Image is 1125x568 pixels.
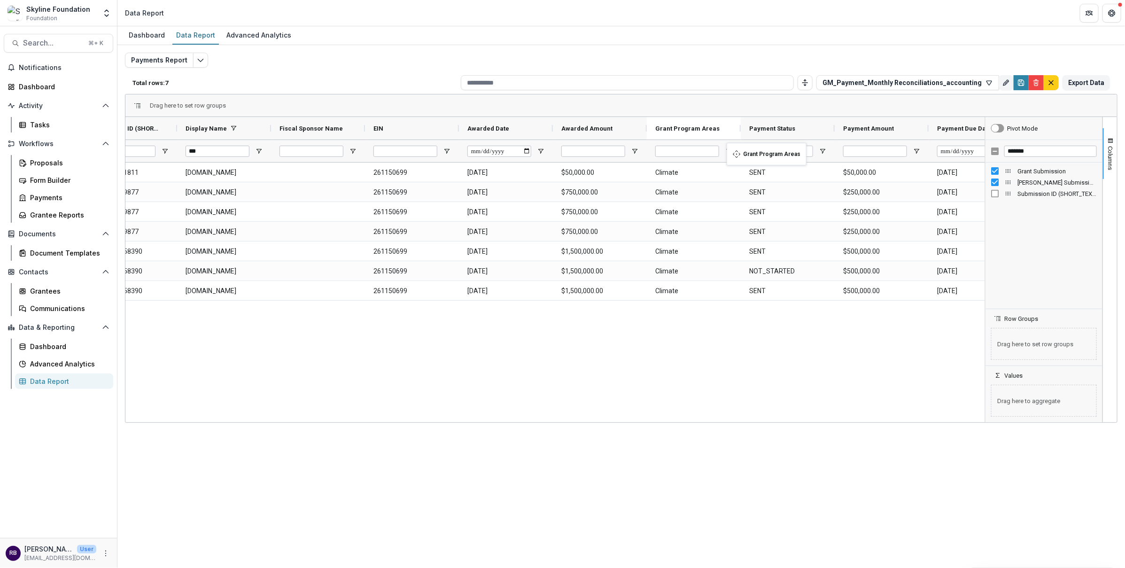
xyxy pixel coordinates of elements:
[30,210,106,220] div: Grantee Reports
[467,202,544,222] span: [DATE]
[15,283,113,299] a: Grantees
[23,39,83,47] span: Search...
[223,26,295,45] a: Advanced Analytics
[193,53,208,68] button: Edit selected report
[1029,75,1044,90] button: Delete
[991,385,1097,417] span: Drag here to aggregate
[30,175,106,185] div: Form Builder
[19,82,106,92] div: Dashboard
[4,136,113,151] button: Open Workflows
[749,163,826,182] span: SENT
[4,320,113,335] button: Open Data & Reporting
[1044,75,1059,90] button: default
[1004,146,1097,157] input: Filter Columns Input
[150,102,226,109] span: Drag here to set row groups
[843,222,920,241] span: $250,000.00
[798,75,813,90] button: Toggle auto height
[15,172,113,188] a: Form Builder
[467,125,509,132] span: Awarded Date
[172,28,219,42] div: Data Report
[843,163,920,182] span: $50,000.00
[125,26,169,45] a: Dashboard
[26,14,57,23] span: Foundation
[30,359,106,369] div: Advanced Analytics
[1004,315,1038,322] span: Row Groups
[467,146,531,157] input: Awarded Date Filter Input
[86,38,105,48] div: ⌘ + K
[1007,125,1038,132] div: Pivot Mode
[19,140,98,148] span: Workflows
[26,4,90,14] div: Skyline Foundation
[1063,75,1110,90] button: Export Data
[30,248,106,258] div: Document Templates
[186,202,263,222] span: [DOMAIN_NAME]
[279,125,343,132] span: Fiscal Sponsor Name
[15,117,113,132] a: Tasks
[186,125,227,132] span: Display Name
[1014,75,1029,90] button: Save
[186,262,263,281] span: [DOMAIN_NAME]
[725,148,732,155] button: Open Filter Menu
[4,60,113,75] button: Notifications
[92,222,169,241] span: YC-2020-39877
[561,183,638,202] span: $750,000.00
[467,222,544,241] span: [DATE]
[1107,146,1114,170] span: Columns
[373,262,450,281] span: 261150699
[19,230,98,238] span: Documents
[985,379,1102,422] div: Values
[150,102,226,109] div: Row Groups
[4,34,113,53] button: Search...
[125,8,164,18] div: Data Report
[937,125,992,132] span: Payment Due Date
[223,28,295,42] div: Advanced Analytics
[15,155,113,171] a: Proposals
[4,265,113,280] button: Open Contacts
[843,183,920,202] span: $250,000.00
[937,222,1014,241] span: [DATE]
[15,301,113,316] a: Communications
[655,183,732,202] span: Climate
[937,242,1014,261] span: [DATE]
[186,183,263,202] span: [DOMAIN_NAME]
[843,146,907,157] input: Payment Amount Filter Input
[467,242,544,261] span: [DATE]
[999,75,1014,90] button: Rename
[1080,4,1099,23] button: Partners
[561,125,613,132] span: Awarded Amount
[30,286,106,296] div: Grantees
[843,242,920,261] span: $500,000.00
[655,202,732,222] span: Climate
[561,146,625,157] input: Awarded Amount Filter Input
[172,26,219,45] a: Data Report
[30,158,106,168] div: Proposals
[913,148,920,155] button: Open Filter Menu
[9,550,17,556] div: Rose Brookhouse
[92,281,169,301] span: SKY-2023-58390
[24,554,96,562] p: [EMAIL_ADDRESS][DOMAIN_NAME]
[19,268,98,276] span: Contacts
[92,125,161,132] span: Application ID (SHORT_TEXT)
[985,165,1102,199] div: Column List 3 Columns
[1017,190,1097,197] span: Submission ID (SHORT_TEXT)
[92,183,169,202] span: YC-2020-39877
[125,28,169,42] div: Dashboard
[561,242,638,261] span: $1,500,000.00
[561,202,638,222] span: $750,000.00
[985,322,1102,366] div: Row Groups
[985,188,1102,199] div: Submission ID (SHORT_TEXT) Column
[467,281,544,301] span: [DATE]
[349,148,357,155] button: Open Filter Menu
[467,262,544,281] span: [DATE]
[655,262,732,281] span: Climate
[443,148,450,155] button: Open Filter Menu
[819,148,826,155] button: Open Filter Menu
[749,125,795,132] span: Payment Status
[77,545,96,553] p: User
[15,245,113,261] a: Document Templates
[373,163,450,182] span: 261150699
[843,125,894,132] span: Payment Amount
[631,148,638,155] button: Open Filter Menu
[985,177,1102,188] div: Temelio Grant Submission Id Column
[24,544,73,554] p: [PERSON_NAME]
